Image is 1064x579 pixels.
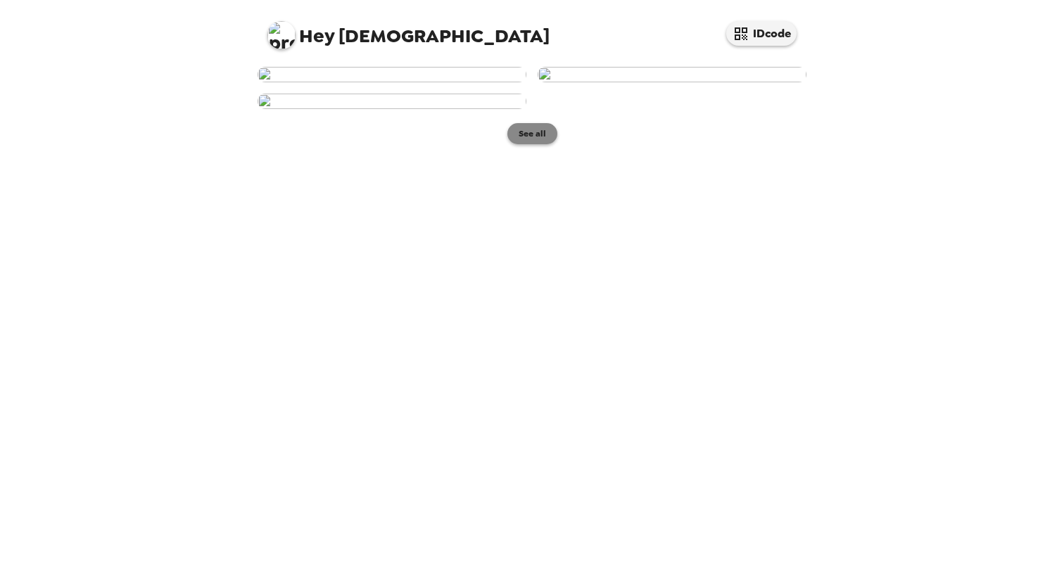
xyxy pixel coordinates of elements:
[538,67,806,82] img: user-275448
[726,21,797,46] button: IDcode
[507,123,557,144] button: See all
[299,23,334,49] span: Hey
[258,67,526,82] img: user-275481
[258,94,526,109] img: user-275191
[267,14,550,46] span: [DEMOGRAPHIC_DATA]
[267,21,296,49] img: profile pic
